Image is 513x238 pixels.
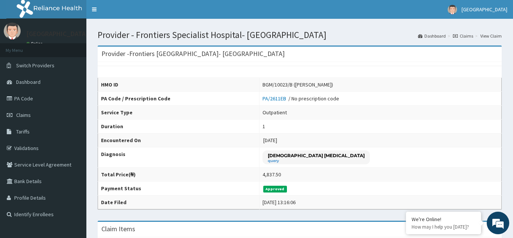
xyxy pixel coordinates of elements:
span: Claims [16,112,31,118]
th: Encountered On [98,133,260,147]
th: Duration [98,120,260,133]
th: HMO ID [98,78,260,92]
div: 4,837.50 [263,171,281,178]
a: Claims [453,33,473,39]
h3: Claim Items [101,226,135,232]
a: Online [26,41,44,46]
a: Dashboard [418,33,446,39]
p: How may I help you today? [412,224,475,230]
th: Total Price(₦) [98,168,260,182]
img: d_794563401_company_1708531726252_794563401 [14,38,30,56]
th: Date Filed [98,196,260,209]
div: [DATE] 13:16:06 [263,199,296,206]
textarea: Type your message and hit 'Enter' [4,158,143,185]
span: Tariffs [16,128,30,135]
span: [GEOGRAPHIC_DATA] [462,6,507,13]
h1: Provider - Frontiers Specialist Hospital- [GEOGRAPHIC_DATA] [98,30,502,40]
p: [GEOGRAPHIC_DATA] [26,30,88,37]
p: [DEMOGRAPHIC_DATA] [MEDICAL_DATA] [268,152,365,159]
span: Switch Providers [16,62,54,69]
img: User Image [4,23,21,39]
h3: Provider - Frontiers [GEOGRAPHIC_DATA]- [GEOGRAPHIC_DATA] [101,50,285,57]
span: Dashboard [16,79,41,85]
small: query [268,159,365,163]
span: Approved [263,186,287,193]
div: Chat with us now [39,42,126,52]
th: PA Code / Prescription Code [98,92,260,106]
div: Minimize live chat window [123,4,141,22]
a: View Claim [480,33,502,39]
img: User Image [448,5,457,14]
th: Service Type [98,106,260,120]
th: Diagnosis [98,147,260,168]
div: Outpatient [263,109,287,116]
a: PA/2611EB [263,95,288,102]
div: 1 [263,123,265,130]
th: Payment Status [98,182,260,196]
span: We're online! [44,71,104,147]
div: BGM/10023/B ([PERSON_NAME]) [263,81,333,88]
div: We're Online! [412,216,475,223]
div: / No prescription code [263,95,339,102]
span: [DATE] [263,137,277,144]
